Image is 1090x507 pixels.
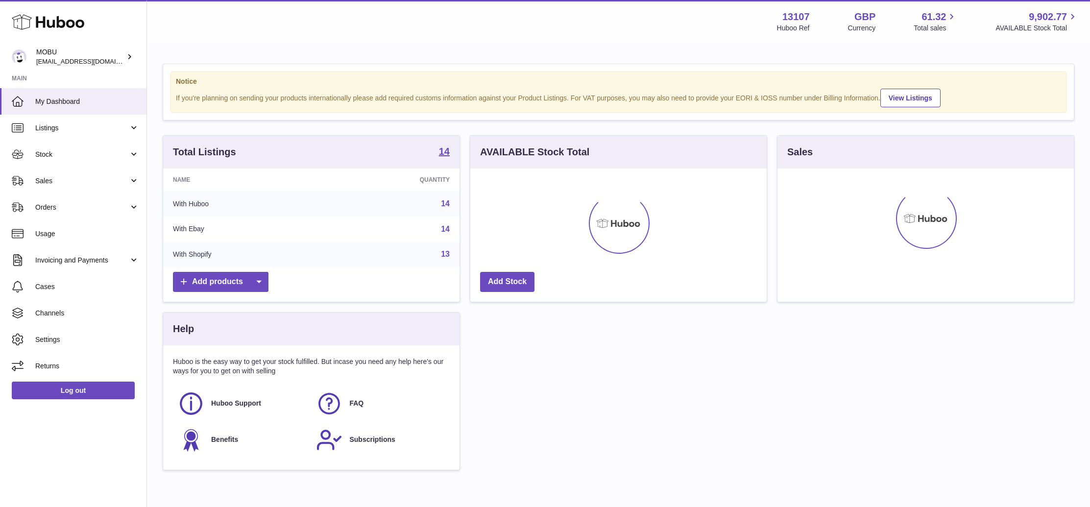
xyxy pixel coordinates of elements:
span: Stock [35,150,129,159]
a: 14 [441,225,450,233]
span: Subscriptions [349,435,395,444]
span: Cases [35,282,139,291]
span: Invoicing and Payments [35,256,129,265]
h3: Sales [787,145,813,159]
strong: GBP [854,10,875,24]
img: mo@mobu.co.uk [12,49,26,64]
span: Benefits [211,435,238,444]
span: AVAILABLE Stock Total [995,24,1078,33]
div: If you're planning on sending your products internationally please add required customs informati... [176,87,1061,107]
span: Listings [35,123,129,133]
span: Huboo Support [211,399,261,408]
td: With Huboo [163,191,323,217]
span: 61.32 [921,10,946,24]
span: My Dashboard [35,97,139,106]
span: Usage [35,229,139,239]
h3: Total Listings [173,145,236,159]
strong: 13107 [782,10,810,24]
span: [EMAIL_ADDRESS][DOMAIN_NAME] [36,57,144,65]
h3: Help [173,322,194,336]
a: Subscriptions [316,427,444,453]
a: Add Stock [480,272,534,292]
span: Returns [35,362,139,371]
h3: AVAILABLE Stock Total [480,145,589,159]
strong: Notice [176,77,1061,86]
a: 61.32 Total sales [914,10,957,33]
span: FAQ [349,399,363,408]
a: Add products [173,272,268,292]
span: 9,902.77 [1029,10,1067,24]
a: Log out [12,382,135,399]
span: Orders [35,203,129,212]
a: Benefits [178,427,306,453]
a: 13 [441,250,450,258]
span: Channels [35,309,139,318]
div: Huboo Ref [777,24,810,33]
strong: 14 [439,146,450,156]
th: Quantity [323,169,460,191]
a: 14 [441,199,450,208]
a: View Listings [880,89,941,107]
p: Huboo is the easy way to get your stock fulfilled. But incase you need any help here's our ways f... [173,357,450,376]
span: Settings [35,335,139,344]
span: Sales [35,176,129,186]
span: Total sales [914,24,957,33]
th: Name [163,169,323,191]
td: With Shopify [163,241,323,267]
td: With Ebay [163,217,323,242]
div: MOBU [36,48,124,66]
div: Currency [848,24,876,33]
a: Huboo Support [178,390,306,417]
a: 9,902.77 AVAILABLE Stock Total [995,10,1078,33]
a: FAQ [316,390,444,417]
a: 14 [439,146,450,158]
